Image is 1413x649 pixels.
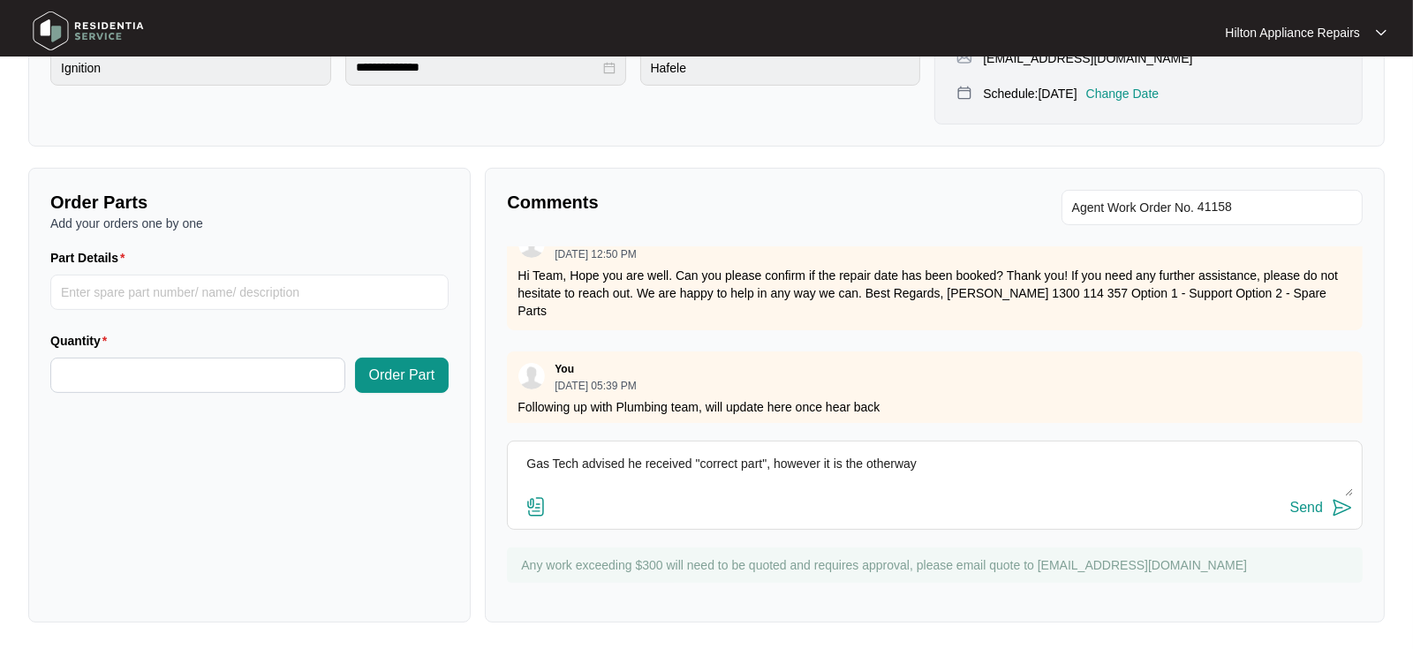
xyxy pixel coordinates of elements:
[50,275,449,310] input: Part Details
[1072,197,1194,218] span: Agent Work Order No.
[1290,500,1323,516] div: Send
[1290,496,1353,520] button: Send
[51,358,344,392] input: Quantity
[50,215,449,232] p: Add your orders one by one
[521,556,1354,574] p: Any work exceeding $300 will need to be quoted and requires approval, please email quote to [EMAI...
[356,58,600,77] input: Date Purchased
[50,249,132,267] label: Part Details
[517,450,1353,496] textarea: Gas Tech advised he received "correct part", however it is the otherway
[369,365,435,386] span: Order Part
[555,362,574,376] p: You
[355,358,450,393] button: Order Part
[1332,497,1353,518] img: send-icon.svg
[507,190,922,215] p: Comments
[983,85,1077,102] p: Schedule: [DATE]
[640,50,921,86] input: Purchased From
[50,332,114,350] label: Quantity
[50,190,449,215] p: Order Parts
[1225,24,1360,42] p: Hilton Appliance Repairs
[50,50,331,86] input: Product Fault or Query
[518,267,1352,320] p: Hi Team, Hope you are well. Can you please confirm if the repair date has been booked? Thank you!...
[525,496,547,517] img: file-attachment-doc.svg
[555,381,636,391] p: [DATE] 05:39 PM
[1198,197,1352,218] input: Add Agent Work Order No.
[26,4,150,57] img: residentia service logo
[1376,28,1387,37] img: dropdown arrow
[1086,85,1160,102] p: Change Date
[518,363,545,389] img: user.svg
[956,85,972,101] img: map-pin
[555,249,636,260] p: [DATE] 12:50 PM
[518,398,1352,416] p: Following up with Plumbing team, will update here once hear back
